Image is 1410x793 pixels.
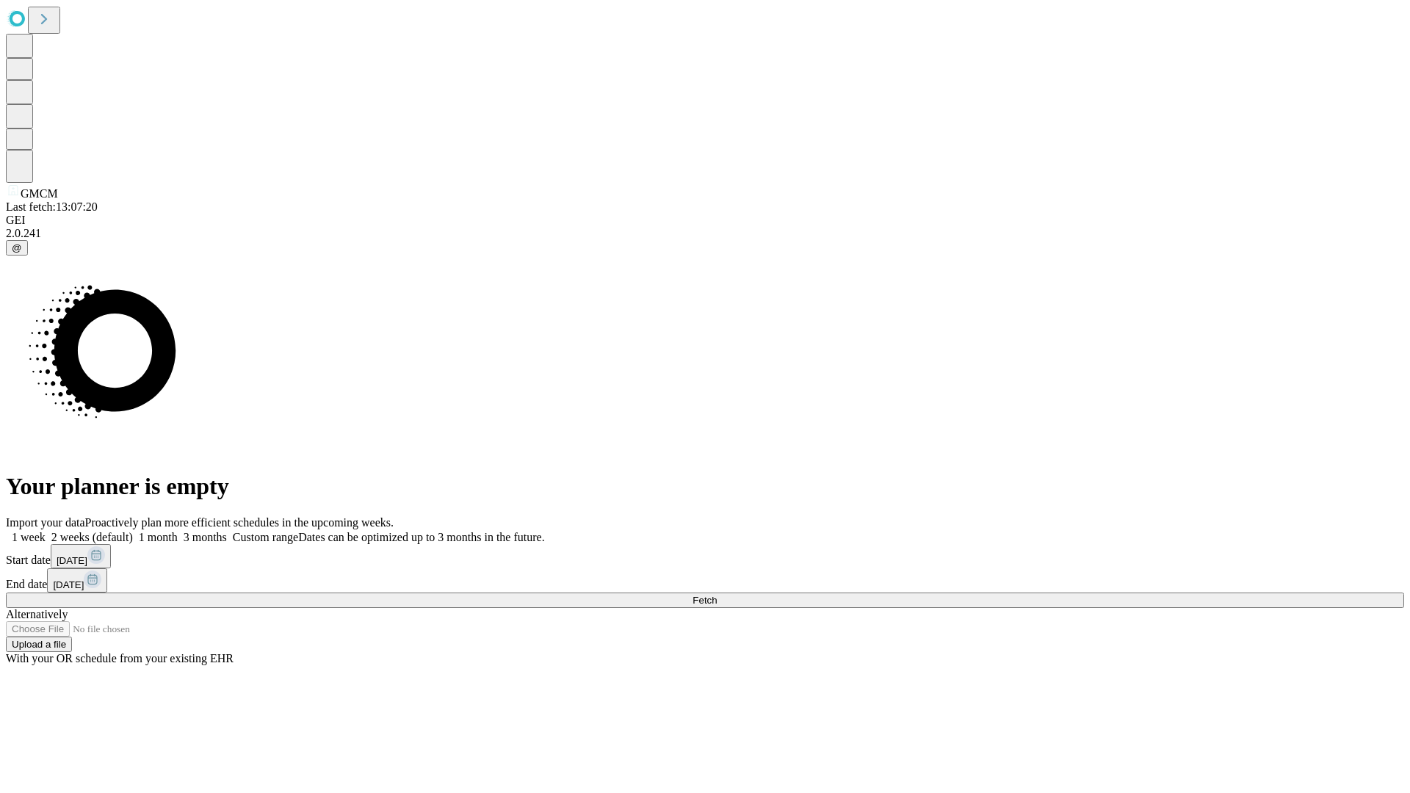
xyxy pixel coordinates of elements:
[693,595,717,606] span: Fetch
[51,544,111,568] button: [DATE]
[51,531,133,543] span: 2 weeks (default)
[6,240,28,256] button: @
[6,516,85,529] span: Import your data
[53,579,84,590] span: [DATE]
[139,531,178,543] span: 1 month
[85,516,394,529] span: Proactively plan more efficient schedules in the upcoming weeks.
[298,531,544,543] span: Dates can be optimized up to 3 months in the future.
[6,473,1404,500] h1: Your planner is empty
[6,214,1404,227] div: GEI
[57,555,87,566] span: [DATE]
[6,593,1404,608] button: Fetch
[12,242,22,253] span: @
[6,608,68,620] span: Alternatively
[6,200,98,213] span: Last fetch: 13:07:20
[47,568,107,593] button: [DATE]
[6,568,1404,593] div: End date
[6,227,1404,240] div: 2.0.241
[21,187,58,200] span: GMCM
[12,531,46,543] span: 1 week
[6,637,72,652] button: Upload a file
[6,652,234,665] span: With your OR schedule from your existing EHR
[184,531,227,543] span: 3 months
[6,544,1404,568] div: Start date
[233,531,298,543] span: Custom range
